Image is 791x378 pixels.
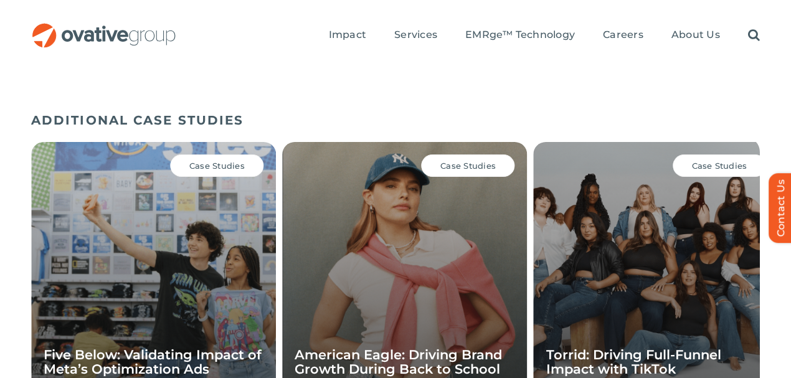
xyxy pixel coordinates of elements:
[31,22,177,34] a: OG_Full_horizontal_RGB
[546,347,721,377] a: Torrid: Driving Full-Funnel Impact with TikTok
[329,29,366,42] a: Impact
[44,347,262,377] a: Five Below: Validating Impact of Meta’s Optimization Ads
[465,29,575,41] span: EMRge™ Technology
[394,29,437,41] span: Services
[394,29,437,42] a: Services
[329,16,760,55] nav: Menu
[671,29,720,42] a: About Us
[465,29,575,42] a: EMRge™ Technology
[671,29,720,41] span: About Us
[295,347,502,377] a: American Eagle: Driving Brand Growth During Back to School
[603,29,643,41] span: Careers
[31,113,760,128] h5: ADDITIONAL CASE STUDIES
[329,29,366,41] span: Impact
[603,29,643,42] a: Careers
[748,29,760,42] a: Search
